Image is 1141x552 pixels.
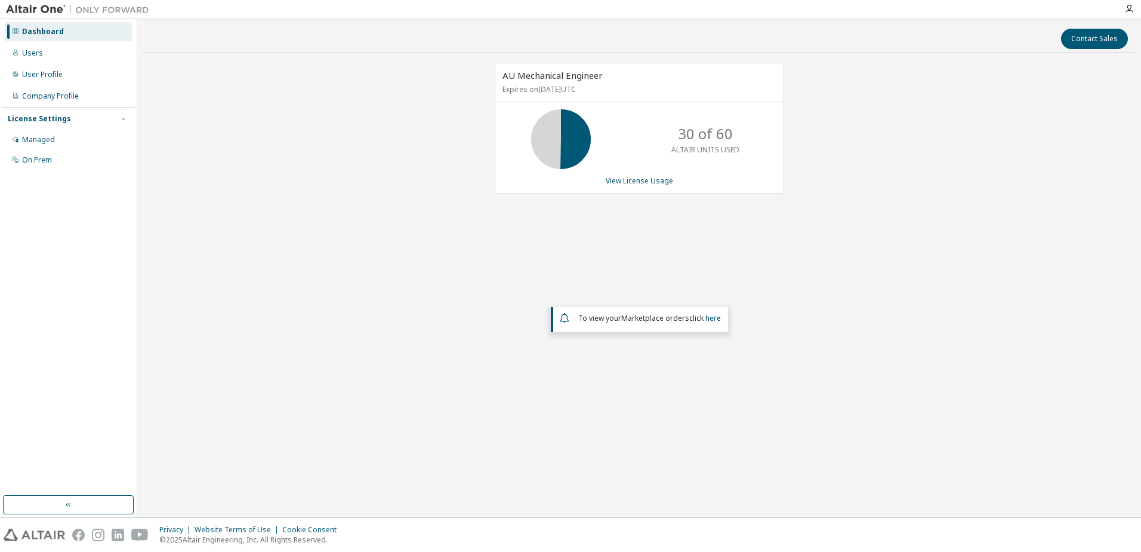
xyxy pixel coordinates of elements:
div: Cookie Consent [282,525,344,535]
p: 30 of 60 [678,124,733,144]
div: Privacy [159,525,195,535]
span: To view your click [578,313,721,323]
img: youtube.svg [131,529,149,541]
p: Expires on [DATE] UTC [502,84,773,94]
img: Altair One [6,4,155,16]
div: Dashboard [22,27,64,36]
img: facebook.svg [72,529,85,541]
p: © 2025 Altair Engineering, Inc. All Rights Reserved. [159,535,344,545]
div: Company Profile [22,91,79,101]
div: User Profile [22,70,63,79]
img: altair_logo.svg [4,529,65,541]
span: AU Mechanical Engineer [502,69,603,81]
div: Users [22,48,43,58]
button: Contact Sales [1061,29,1128,49]
div: Website Terms of Use [195,525,282,535]
div: Managed [22,135,55,145]
a: View License Usage [606,176,673,186]
img: instagram.svg [92,529,104,541]
a: here [705,313,721,323]
img: linkedin.svg [112,529,124,541]
em: Marketplace orders [621,313,689,323]
div: On Prem [22,155,52,165]
p: ALTAIR UNITS USED [671,145,739,155]
div: License Settings [8,114,71,124]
